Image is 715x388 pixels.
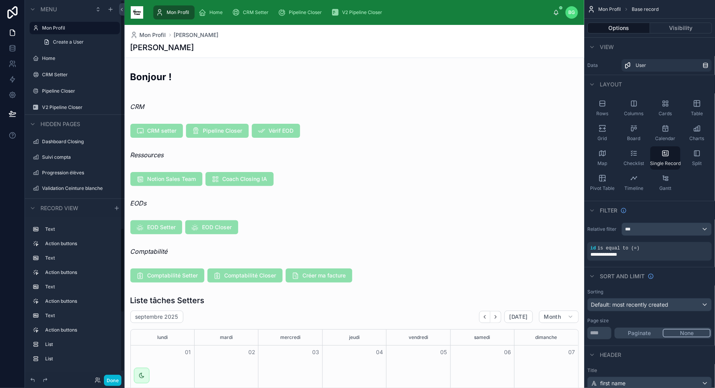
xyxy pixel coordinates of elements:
label: Pipeline Closer [42,88,118,94]
span: Mon Profil [140,31,166,39]
div: scrollable content [25,217,125,372]
label: Text [45,284,117,290]
button: Checklist [619,146,649,170]
label: Relative filter [587,226,618,232]
label: List [45,356,117,362]
span: Charts [690,135,704,142]
a: Pipeline Closer [276,5,327,19]
a: CRM Setter [230,5,274,19]
button: Paginate [616,329,663,337]
label: Action buttons [45,298,117,304]
label: Home [42,55,118,61]
span: Pivot Table [590,185,615,191]
button: Board [619,121,649,145]
a: Mon Profil [130,31,166,39]
a: Home [196,5,228,19]
label: Validation Ceinture blanche [42,185,118,191]
label: Action buttons [45,327,117,333]
button: Pivot Table [587,171,617,195]
button: Cards [650,97,680,120]
button: Calendar [650,121,680,145]
span: Pipeline Closer [289,9,322,16]
label: Title [587,367,712,374]
span: Map [597,160,607,167]
a: [PERSON_NAME] [174,31,219,39]
span: BG [569,9,575,16]
div: scrollable content [149,4,553,21]
label: CRM Setter [42,72,118,78]
span: View [600,43,614,51]
label: Mon Profil [42,25,115,31]
a: User [622,59,712,72]
button: Gantt [650,171,680,195]
label: Text [45,255,117,261]
span: Split [692,160,702,167]
span: Create a User [53,39,84,45]
span: Mon Profil [167,9,189,16]
button: Options [587,23,650,33]
span: Board [627,135,641,142]
label: V2 Pipeline Closer [42,104,118,111]
span: Single Record [650,160,681,167]
button: Table [682,97,712,120]
label: Suivi compta [42,154,118,160]
span: Hidden pages [40,120,80,128]
span: V2 Pipeline Closer [342,9,382,16]
label: Sorting [587,289,603,295]
span: Base record [632,6,659,12]
span: CRM Setter [243,9,269,16]
span: Grid [598,135,607,142]
button: Default: most recently created [587,298,712,311]
label: Text [45,313,117,319]
span: Checklist [624,160,644,167]
button: Grid [587,121,617,145]
img: App logo [131,6,143,19]
label: Action buttons [45,241,117,247]
label: Progression élèves [42,170,118,176]
span: is equal to (=) [597,246,639,251]
span: Layout [600,81,622,88]
span: Columns [624,111,644,117]
button: Visibility [650,23,712,33]
span: Gantt [659,185,671,191]
button: Done [104,375,121,386]
span: id [590,246,596,251]
a: V2 Pipeline Closer [329,5,388,19]
button: Map [587,146,617,170]
span: Default: most recently created [591,301,668,308]
label: Dashboard Closing [42,139,118,145]
h1: [PERSON_NAME] [130,42,194,53]
span: Rows [596,111,608,117]
button: Rows [587,97,617,120]
span: Record view [40,204,78,212]
a: Create a User [39,36,120,48]
span: Menu [40,5,57,13]
span: Mon Profil [598,6,621,12]
label: Action buttons [45,269,117,276]
span: Cards [659,111,672,117]
label: Page size [587,318,609,324]
button: Charts [682,121,712,145]
span: Header [600,351,621,359]
label: Data [587,62,618,68]
button: Timeline [619,171,649,195]
span: Table [691,111,703,117]
span: Timeline [624,185,643,191]
span: Sort And Limit [600,272,645,280]
a: Mon Profil [153,5,195,19]
label: List [45,341,117,348]
span: User [636,62,646,68]
button: None [663,329,711,337]
label: Text [45,226,117,232]
span: Filter [600,207,617,214]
